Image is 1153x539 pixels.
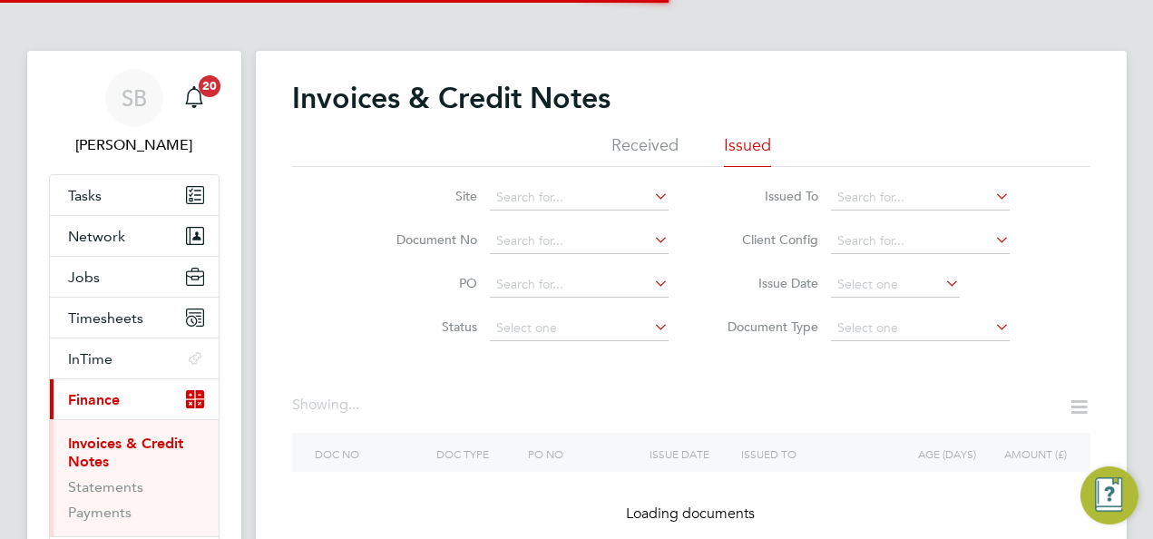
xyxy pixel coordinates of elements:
[831,185,1010,211] input: Search for...
[292,396,363,415] div: Showing
[831,229,1010,254] input: Search for...
[490,272,669,298] input: Search for...
[831,316,1010,341] input: Select one
[49,134,220,156] span: Sofia Bari
[831,272,960,298] input: Select one
[68,391,120,408] span: Finance
[68,504,132,521] a: Payments
[50,419,219,536] div: Finance
[50,175,219,215] a: Tasks
[714,275,818,291] label: Issue Date
[68,478,143,495] a: Statements
[714,231,818,248] label: Client Config
[292,80,611,116] h2: Invoices & Credit Notes
[611,134,679,167] li: Received
[50,379,219,419] button: Finance
[176,69,212,127] a: 20
[373,231,477,248] label: Document No
[50,338,219,378] button: InTime
[199,75,220,97] span: 20
[373,318,477,335] label: Status
[49,69,220,156] a: SB[PERSON_NAME]
[68,269,100,286] span: Jobs
[68,228,125,245] span: Network
[373,275,477,291] label: PO
[1080,466,1138,524] button: Engage Resource Center
[68,435,183,470] a: Invoices & Credit Notes
[373,188,477,204] label: Site
[50,216,219,256] button: Network
[490,316,669,341] input: Select one
[50,298,219,338] button: Timesheets
[490,229,669,254] input: Search for...
[490,185,669,211] input: Search for...
[348,396,359,414] span: ...
[714,188,818,204] label: Issued To
[68,350,112,367] span: InTime
[714,318,818,335] label: Document Type
[68,309,143,327] span: Timesheets
[50,257,219,297] button: Jobs
[122,86,147,110] span: SB
[68,187,102,204] span: Tasks
[724,134,771,167] li: Issued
